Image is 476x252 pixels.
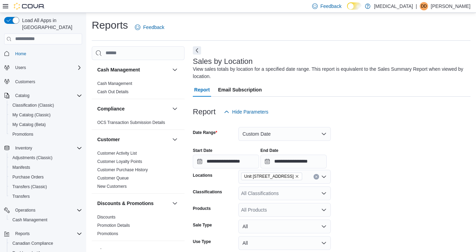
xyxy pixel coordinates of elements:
a: Promotion Details [97,223,130,228]
span: Report [194,83,210,97]
span: Unit 385 North Dollarton Highway [241,173,302,180]
button: Open list of options [321,207,327,213]
span: Load All Apps in [GEOGRAPHIC_DATA] [19,17,82,31]
a: Customers [12,78,38,86]
input: Press the down key to open a popover containing a calendar. [260,155,327,168]
div: Discounts & Promotions [92,213,185,241]
button: Cash Management [171,66,179,74]
a: Feedback [132,20,167,34]
button: Custom Date [238,127,331,141]
h3: Sales by Location [193,57,253,66]
button: Next [193,46,201,55]
div: Customer [92,149,185,193]
span: Transfers [10,192,82,201]
div: Compliance [92,118,185,129]
button: Customer [97,136,169,143]
h3: Cash Management [97,66,140,73]
button: Users [12,64,29,72]
button: Operations [1,205,85,215]
a: Manifests [10,163,33,172]
button: Transfers (Classic) [7,182,85,192]
a: Adjustments (Classic) [10,154,55,162]
span: Promotion Details [97,223,130,228]
span: Inventory [15,145,32,151]
span: Email Subscription [218,83,262,97]
span: My Catalog (Classic) [10,111,82,119]
button: Remove Unit 385 North Dollarton Highway from selection in this group [295,174,299,178]
span: Dd [421,2,427,10]
span: Manifests [10,163,82,172]
a: Home [12,50,29,58]
span: Transfers (Classic) [10,183,82,191]
button: Compliance [97,105,169,112]
span: Promotions [12,132,33,137]
button: Customer [171,135,179,144]
button: Manifests [7,163,85,172]
button: Transfers [7,192,85,201]
button: My Catalog (Classic) [7,110,85,120]
span: Promotions [10,130,82,138]
button: Open list of options [321,174,327,180]
span: Customers [12,77,82,86]
a: New Customers [97,184,127,189]
span: My Catalog (Beta) [12,122,46,127]
span: Reports [15,231,30,236]
a: Cash Out Details [97,89,129,94]
span: Classification (Classic) [12,103,54,108]
a: Classification (Classic) [10,101,57,109]
span: Purchase Orders [10,173,82,181]
a: Customer Purchase History [97,167,148,172]
a: My Catalog (Beta) [10,120,49,129]
button: Catalog [1,91,85,100]
button: Customers [1,77,85,87]
span: Customer Loyalty Points [97,159,142,164]
span: Canadian Compliance [12,241,53,246]
label: Locations [193,173,212,178]
h3: Discounts & Promotions [97,200,153,207]
span: Customers [15,79,35,85]
button: Inventory [1,143,85,153]
button: Users [1,63,85,72]
a: My Catalog (Classic) [10,111,53,119]
button: Purchase Orders [7,172,85,182]
button: Home [1,49,85,59]
span: Customer Queue [97,175,129,181]
button: Open list of options [321,191,327,196]
span: Catalog [12,91,82,100]
span: Reports [12,230,82,238]
button: All [238,236,331,250]
button: Operations [12,206,38,214]
span: Cash Management [10,216,82,224]
label: Classifications [193,189,222,195]
img: Cova [14,3,45,10]
button: Compliance [171,105,179,113]
button: Adjustments (Classic) [7,153,85,163]
label: Products [193,206,211,211]
span: Home [15,51,26,57]
button: Discounts & Promotions [97,200,169,207]
p: [MEDICAL_DATA] [374,2,413,10]
h3: Report [193,108,216,116]
span: Classification (Classic) [10,101,82,109]
span: Home [12,49,82,58]
button: Inventory [12,144,35,152]
span: Adjustments (Classic) [12,155,52,161]
span: New Customers [97,184,127,189]
span: Operations [12,206,82,214]
button: Reports [12,230,32,238]
a: Cash Management [10,216,50,224]
button: My Catalog (Beta) [7,120,85,129]
span: Canadian Compliance [10,239,82,248]
button: Clear input [314,174,319,180]
a: Canadian Compliance [10,239,56,248]
div: View sales totals by location for a specified date range. This report is equivalent to the Sales ... [193,66,467,80]
a: Customer Queue [97,176,129,181]
span: Transfers (Classic) [12,184,47,190]
a: OCS Transaction Submission Details [97,120,165,125]
button: Reports [1,229,85,239]
span: Cash Management [12,217,47,223]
